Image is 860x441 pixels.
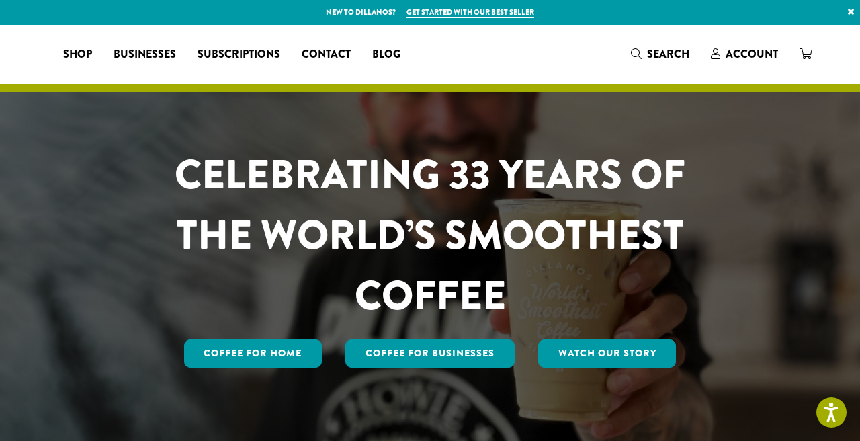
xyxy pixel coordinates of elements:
a: Search [620,43,700,65]
span: Shop [63,46,92,63]
span: Contact [302,46,351,63]
span: Businesses [114,46,176,63]
a: Get started with our best seller [406,7,534,18]
span: Search [647,46,689,62]
a: Coffee For Businesses [345,339,515,368]
a: Coffee for Home [184,339,322,368]
a: Shop [52,44,103,65]
span: Subscriptions [198,46,280,63]
h1: CELEBRATING 33 YEARS OF THE WORLD’S SMOOTHEST COFFEE [135,145,725,326]
span: Account [726,46,778,62]
span: Blog [372,46,400,63]
a: Watch Our Story [538,339,677,368]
